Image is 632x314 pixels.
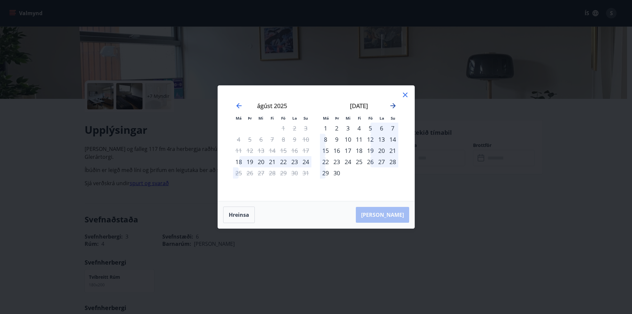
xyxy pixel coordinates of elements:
small: Mi [258,116,263,121]
td: Choose sunnudagur, 14. september 2025 as your check-in date. It’s available. [387,134,398,145]
td: Choose þriðjudagur, 9. september 2025 as your check-in date. It’s available. [331,134,342,145]
div: 12 [365,134,376,145]
td: Not available. mánudagur, 4. ágúst 2025 [233,134,244,145]
td: Not available. mánudagur, 11. ágúst 2025 [233,145,244,156]
div: 24 [300,156,311,167]
td: Choose föstudagur, 5. september 2025 as your check-in date. It’s available. [365,123,376,134]
div: Move forward to switch to the next month. [389,102,397,110]
small: Su [391,116,395,121]
td: Choose fimmtudagur, 18. september 2025 as your check-in date. It’s available. [354,145,365,156]
small: Fi [358,116,361,121]
td: Choose þriðjudagur, 16. september 2025 as your check-in date. It’s available. [331,145,342,156]
div: 7 [387,123,398,134]
td: Not available. föstudagur, 15. ágúst 2025 [278,145,289,156]
div: 14 [387,134,398,145]
small: Þr [335,116,339,121]
small: Fö [281,116,285,121]
td: Not available. sunnudagur, 31. ágúst 2025 [300,167,311,179]
td: Choose laugardagur, 13. september 2025 as your check-in date. It’s available. [376,134,387,145]
td: Not available. föstudagur, 1. ágúst 2025 [278,123,289,134]
td: Choose mánudagur, 29. september 2025 as your check-in date. It’s available. [320,167,331,179]
div: Aðeins innritun í boði [233,156,244,167]
div: 27 [376,156,387,167]
div: 17 [342,145,354,156]
div: Aðeins útritun í boði [233,167,244,179]
td: Choose laugardagur, 23. ágúst 2025 as your check-in date. It’s available. [289,156,300,167]
td: Not available. miðvikudagur, 6. ágúst 2025 [255,134,267,145]
div: 21 [387,145,398,156]
div: 19 [244,156,255,167]
div: 6 [376,123,387,134]
td: Choose þriðjudagur, 2. september 2025 as your check-in date. It’s available. [331,123,342,134]
div: 18 [354,145,365,156]
td: Choose föstudagur, 26. september 2025 as your check-in date. It’s available. [365,156,376,167]
td: Not available. þriðjudagur, 26. ágúst 2025 [244,167,255,179]
div: 26 [365,156,376,167]
td: Not available. föstudagur, 8. ágúst 2025 [278,134,289,145]
div: 28 [387,156,398,167]
td: Choose þriðjudagur, 23. september 2025 as your check-in date. It’s available. [331,156,342,167]
div: 19 [365,145,376,156]
td: Choose miðvikudagur, 3. september 2025 as your check-in date. It’s available. [342,123,354,134]
td: Choose föstudagur, 12. september 2025 as your check-in date. It’s available. [365,134,376,145]
td: Choose fimmtudagur, 25. september 2025 as your check-in date. It’s available. [354,156,365,167]
div: 22 [278,156,289,167]
small: La [292,116,297,121]
td: Choose sunnudagur, 7. september 2025 as your check-in date. It’s available. [387,123,398,134]
td: Not available. miðvikudagur, 27. ágúst 2025 [255,167,267,179]
td: Not available. sunnudagur, 17. ágúst 2025 [300,145,311,156]
small: Su [303,116,308,121]
small: Fö [368,116,373,121]
td: Choose fimmtudagur, 4. september 2025 as your check-in date. It’s available. [354,123,365,134]
small: Þr [248,116,252,121]
div: 23 [331,156,342,167]
td: Choose fimmtudagur, 11. september 2025 as your check-in date. It’s available. [354,134,365,145]
div: Aðeins innritun í boði [320,123,331,134]
div: 10 [342,134,354,145]
td: Not available. laugardagur, 2. ágúst 2025 [289,123,300,134]
td: Choose mánudagur, 15. september 2025 as your check-in date. It’s available. [320,145,331,156]
strong: [DATE] [350,102,368,110]
td: Choose sunnudagur, 28. september 2025 as your check-in date. It’s available. [387,156,398,167]
td: Choose sunnudagur, 21. september 2025 as your check-in date. It’s available. [387,145,398,156]
div: 20 [376,145,387,156]
strong: ágúst 2025 [257,102,287,110]
div: 9 [331,134,342,145]
td: Choose föstudagur, 19. september 2025 as your check-in date. It’s available. [365,145,376,156]
td: Not available. laugardagur, 16. ágúst 2025 [289,145,300,156]
td: Choose sunnudagur, 24. ágúst 2025 as your check-in date. It’s available. [300,156,311,167]
td: Choose laugardagur, 27. september 2025 as your check-in date. It’s available. [376,156,387,167]
div: 25 [354,156,365,167]
small: Fi [271,116,274,121]
div: 11 [354,134,365,145]
div: 13 [376,134,387,145]
button: Hreinsa [223,207,255,223]
div: 23 [289,156,300,167]
td: Not available. sunnudagur, 10. ágúst 2025 [300,134,311,145]
td: Choose mánudagur, 1. september 2025 as your check-in date. It’s available. [320,123,331,134]
small: La [380,116,384,121]
td: Choose miðvikudagur, 17. september 2025 as your check-in date. It’s available. [342,145,354,156]
div: 3 [342,123,354,134]
td: Not available. fimmtudagur, 28. ágúst 2025 [267,167,278,179]
td: Not available. laugardagur, 30. ágúst 2025 [289,167,300,179]
div: 29 [320,167,331,179]
td: Not available. fimmtudagur, 7. ágúst 2025 [267,134,278,145]
td: Not available. laugardagur, 9. ágúst 2025 [289,134,300,145]
td: Choose laugardagur, 6. september 2025 as your check-in date. It’s available. [376,123,387,134]
td: Not available. fimmtudagur, 14. ágúst 2025 [267,145,278,156]
small: Mi [346,116,351,121]
td: Not available. mánudagur, 25. ágúst 2025 [233,167,244,179]
div: 5 [365,123,376,134]
td: Choose mánudagur, 18. ágúst 2025 as your check-in date. It’s available. [233,156,244,167]
td: Not available. þriðjudagur, 12. ágúst 2025 [244,145,255,156]
div: 4 [354,123,365,134]
small: Má [323,116,329,121]
td: Not available. þriðjudagur, 5. ágúst 2025 [244,134,255,145]
td: Choose miðvikudagur, 10. september 2025 as your check-in date. It’s available. [342,134,354,145]
td: Not available. miðvikudagur, 13. ágúst 2025 [255,145,267,156]
td: Choose mánudagur, 22. september 2025 as your check-in date. It’s available. [320,156,331,167]
td: Choose mánudagur, 8. september 2025 as your check-in date. It’s available. [320,134,331,145]
td: Choose þriðjudagur, 30. september 2025 as your check-in date. It’s available. [331,167,342,179]
td: Not available. föstudagur, 29. ágúst 2025 [278,167,289,179]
